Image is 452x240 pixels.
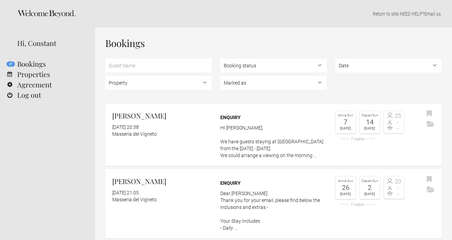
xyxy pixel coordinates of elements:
[105,59,212,73] input: Guest Name
[17,38,85,48] div: Hi, Constant
[105,38,442,48] h1: Bookings
[112,124,139,130] flynt-date-display: [DATE] 20:38
[362,118,378,125] div: 14
[337,184,354,191] div: 26
[220,124,327,159] p: HI [PERSON_NAME], We have guests staying at [GEOGRAPHIC_DATA] from the [DATE] - [DATE]. We could ...
[373,11,398,17] a: Return to site
[394,185,402,191] span: -
[362,113,378,118] div: Depart Sun
[394,113,402,119] span: 25
[335,59,442,73] select: ,
[112,131,212,137] div: Masseria del Vigneto
[394,179,402,184] span: 20
[425,109,434,119] button: Bookmark
[337,125,354,132] div: [DATE]
[337,113,354,118] div: Arrive Sun
[220,59,327,73] select: , ,
[112,190,139,195] flynt-date-display: [DATE] 21:05
[394,126,402,131] span: -
[362,125,378,132] div: [DATE]
[112,196,212,203] div: Masseria del Vigneto
[220,180,327,186] div: Enquiry
[7,61,15,67] flynt-notification-badge: 27
[105,10,442,17] p: | NEED HELP? .
[335,137,380,141] div: 7 nights
[112,111,212,121] h2: [PERSON_NAME]
[337,191,354,197] div: [DATE]
[105,104,442,166] a: [PERSON_NAME] [DATE] 20:38 Masseria del Vigneto Enquiry HI [PERSON_NAME], We have guests staying ...
[337,178,354,184] div: Arrive Sun
[425,174,434,185] button: Bookmark
[112,176,212,186] h2: [PERSON_NAME]
[362,191,378,197] div: [DATE]
[220,76,327,90] select: , , ,
[394,120,402,125] span: -
[362,178,378,184] div: Depart Sun
[220,114,327,121] div: Enquiry
[394,191,402,197] span: -
[220,190,327,231] p: Dear [PERSON_NAME] Thank you for your email, please find below the inclusions and extras:- Your S...
[105,169,442,238] a: [PERSON_NAME] [DATE] 21:05 Masseria del Vigneto Enquiry Dear [PERSON_NAME]Thank you for your emai...
[337,118,354,125] div: 7
[335,203,380,207] div: 7 nights
[424,11,441,17] a: Email us
[425,185,436,195] button: Archive
[105,76,212,90] select: ,
[425,119,436,129] button: Archive
[362,184,378,191] div: 2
